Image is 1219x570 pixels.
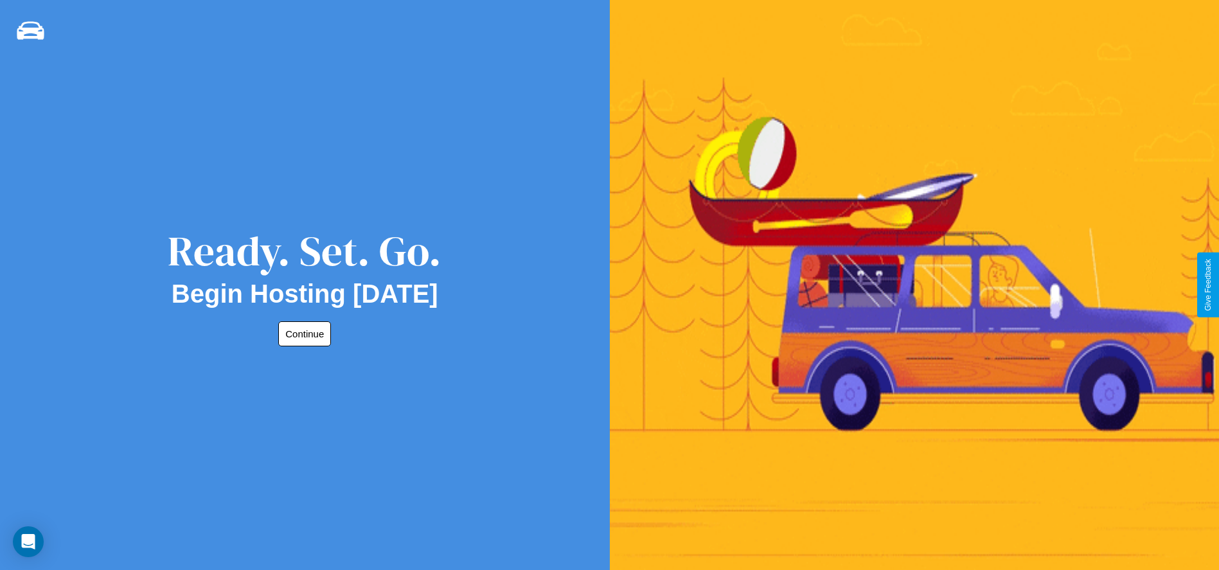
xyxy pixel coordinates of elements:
div: Open Intercom Messenger [13,526,44,557]
button: Continue [278,321,331,346]
div: Give Feedback [1204,259,1213,311]
h2: Begin Hosting [DATE] [172,280,438,308]
div: Ready. Set. Go. [168,222,441,280]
